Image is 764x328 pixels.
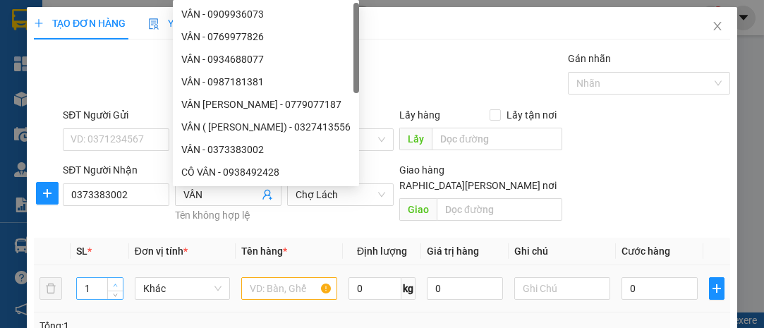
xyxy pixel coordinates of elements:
[432,128,562,150] input: Dọc đường
[241,277,337,300] input: VD: Bàn, Ghế
[34,18,126,29] span: TẠO ĐƠN HÀNG
[12,12,125,29] div: Sài Gòn
[712,20,723,32] span: close
[12,13,34,28] span: Gửi:
[11,91,127,108] div: 30.000
[173,93,359,116] div: VÂN ANH - 0779077187
[40,277,62,300] button: delete
[181,119,351,135] div: VÂN ( [PERSON_NAME]) - 0327413556
[181,142,351,157] div: VÂN - 0373383002
[241,245,287,257] span: Tên hàng
[181,164,351,180] div: CÔ VÂN - 0938492428
[514,277,610,300] input: Ghi Chú
[399,198,437,221] span: Giao
[501,107,562,123] span: Lấy tận nơi
[173,116,359,138] div: VÂN ( QUÃNG THÀNH) - 0327413556
[135,29,256,63] div: DÌ [PERSON_NAME]
[36,182,59,205] button: plus
[262,189,273,200] span: user-add
[173,161,359,183] div: CÔ VÂN - 0938492428
[399,128,432,150] span: Lấy
[399,164,444,176] span: Giao hàng
[148,18,159,30] img: icon
[34,18,44,28] span: plus
[399,109,440,121] span: Lấy hàng
[568,53,611,64] label: Gán nhãn
[698,7,737,47] button: Close
[181,51,351,67] div: VÂN - 0934688077
[296,184,385,205] span: Chợ Lách
[509,238,616,265] th: Ghi chú
[11,92,32,107] span: CR :
[173,25,359,48] div: VÂN - 0769977826
[111,281,120,289] span: up
[148,18,297,29] span: Yêu cầu xuất hóa đơn điện tử
[173,138,359,161] div: VÂN - 0373383002
[364,178,562,193] span: [GEOGRAPHIC_DATA][PERSON_NAME] nơi
[173,3,359,25] div: VÂN - 0909936073
[181,97,351,112] div: VÂN [PERSON_NAME] - 0779077187
[427,277,503,300] input: 0
[181,6,351,22] div: VÂN - 0909936073
[710,283,724,294] span: plus
[437,198,562,221] input: Dọc đường
[135,63,256,83] div: 0834873419
[709,277,724,300] button: plus
[135,245,188,257] span: Đơn vị tính
[621,245,670,257] span: Cước hàng
[37,188,58,199] span: plus
[111,291,120,300] span: down
[175,207,281,224] div: Tên không hợp lệ
[107,291,123,299] span: Decrease Value
[173,71,359,93] div: VÂN - 0987181381
[427,245,479,257] span: Giá trị hàng
[135,12,256,29] div: Chợ Lách
[135,13,169,28] span: Nhận:
[357,245,407,257] span: Định lượng
[143,278,222,299] span: Khác
[181,74,351,90] div: VÂN - 0987181381
[63,162,169,178] div: SĐT Người Nhận
[401,277,416,300] span: kg
[181,29,351,44] div: VÂN - 0769977826
[173,48,359,71] div: VÂN - 0934688077
[63,107,169,123] div: SĐT Người Gửi
[76,245,87,257] span: SL
[107,278,123,291] span: Increase Value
